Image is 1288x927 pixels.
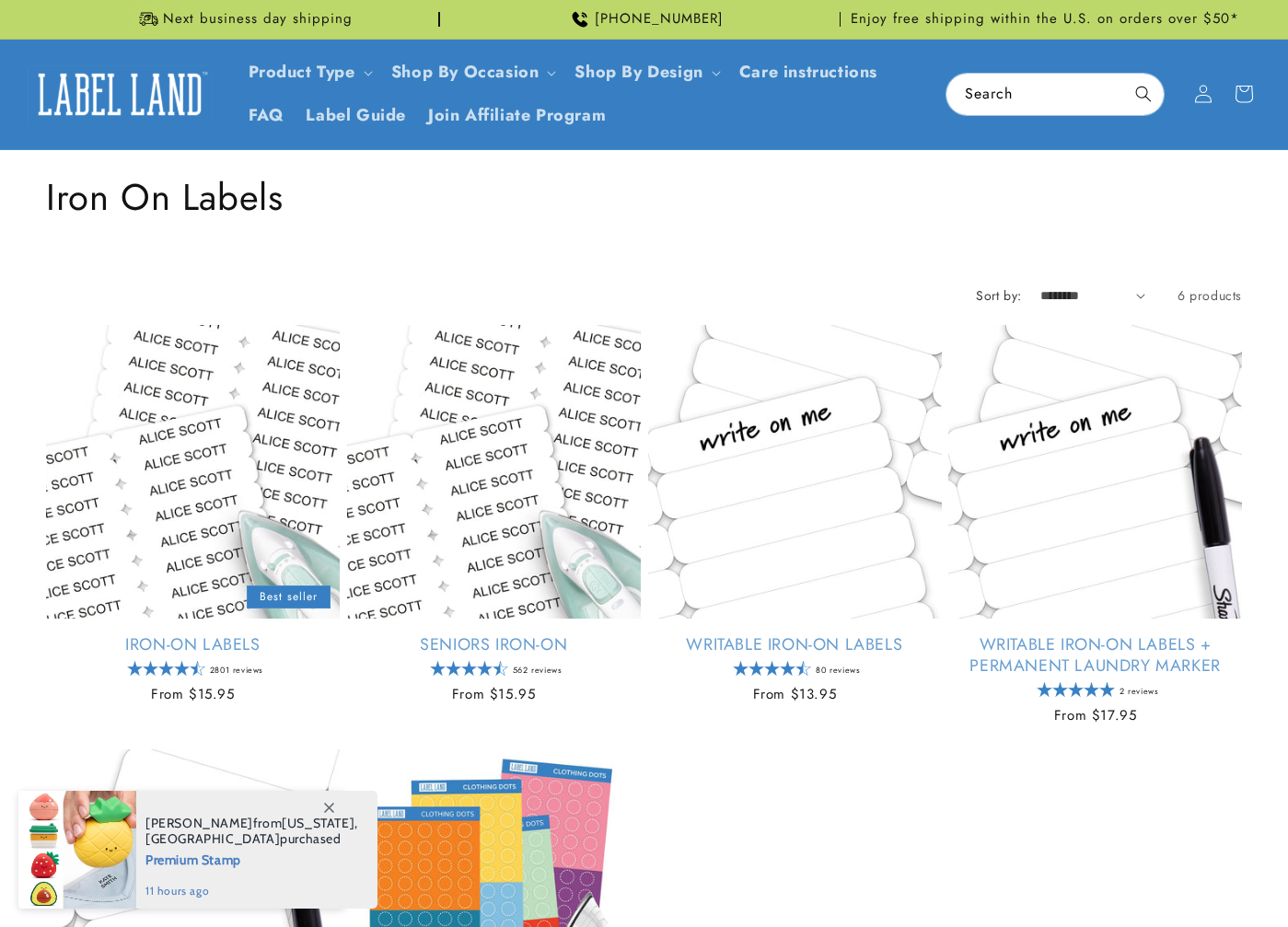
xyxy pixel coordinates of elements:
[238,94,296,137] a: FAQ
[145,815,253,831] span: [PERSON_NAME]
[976,286,1021,305] label: Sort by:
[380,51,564,94] summary: Shop By Occasion
[282,815,354,831] span: [US_STATE]
[948,634,1242,678] a: Writable Iron-On Labels + Permanent Laundry Marker
[391,62,540,83] span: Shop By Occasion
[21,59,219,130] a: Label Land
[46,634,340,655] a: Iron-On Labels
[595,10,724,29] span: [PHONE_NUMBER]
[145,816,358,847] span: from , purchased
[739,62,877,83] span: Care instructions
[46,173,1242,221] h1: Iron On Labels
[851,10,1239,29] span: Enjoy free shipping within the U.S. on orders over $50*
[347,634,641,655] a: Seniors Iron-On
[28,65,212,122] img: Label Land
[249,60,355,84] a: Product Type
[163,10,353,29] span: Next business day shipping
[1123,74,1164,114] button: Search
[145,830,280,847] span: [GEOGRAPHIC_DATA]
[1178,286,1242,305] span: 6 products
[306,105,406,126] span: Label Guide
[295,94,417,137] a: Label Guide
[1104,848,1270,909] iframe: Gorgias live chat messenger
[428,105,606,126] span: Join Affiliate Program
[238,51,380,94] summary: Product Type
[574,60,702,84] a: Shop By Design
[648,634,942,655] a: Writable Iron-On Labels
[417,94,617,137] a: Join Affiliate Program
[563,51,727,94] summary: Shop By Design
[728,51,888,94] a: Care instructions
[249,105,284,126] span: FAQ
